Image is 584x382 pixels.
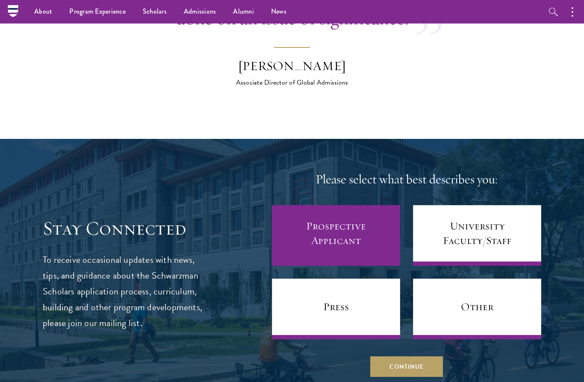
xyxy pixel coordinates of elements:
[272,205,400,266] a: Prospective Applicant
[370,356,443,377] button: Continue
[272,279,400,339] a: Press
[272,171,541,188] h4: Please select what best describes you:
[43,252,203,331] p: To receive occasional updates with news, tips, and guidance about the Schwarzman Scholars applica...
[217,58,367,75] div: [PERSON_NAME]
[413,279,541,339] a: Other
[413,205,541,266] a: University Faculty/Staff
[43,217,203,241] h3: Stay Connected
[217,77,367,88] div: Associate Director of Global Admissions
